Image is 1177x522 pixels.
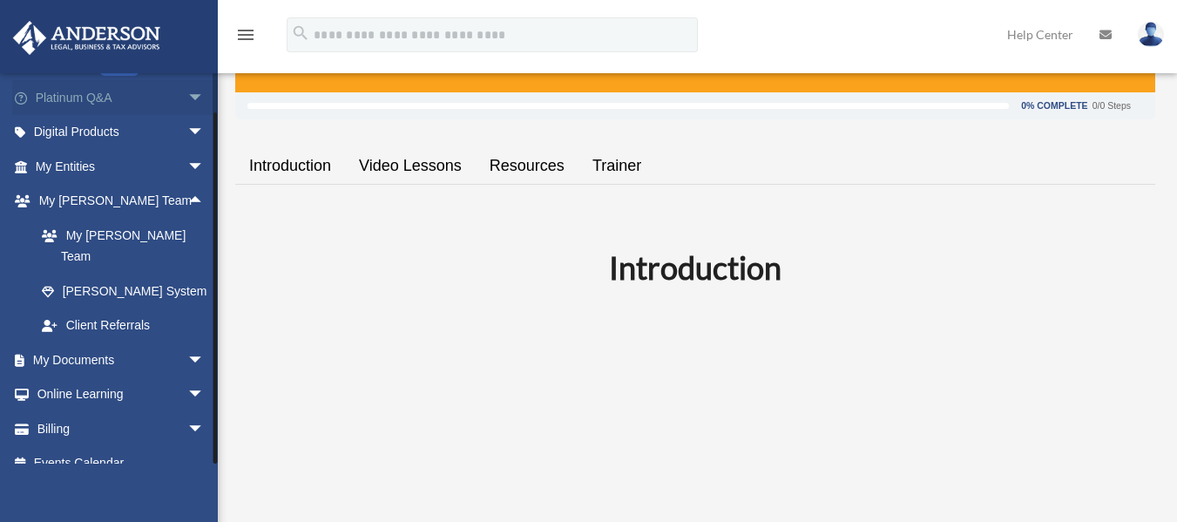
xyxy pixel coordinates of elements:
[8,21,166,55] img: Anderson Advisors Platinum Portal
[578,141,655,191] a: Trainer
[12,115,231,150] a: Digital Productsarrow_drop_down
[187,184,222,220] span: arrow_drop_up
[187,80,222,116] span: arrow_drop_down
[12,411,231,446] a: Billingarrow_drop_down
[476,141,578,191] a: Resources
[12,377,231,412] a: Online Learningarrow_drop_down
[235,24,256,45] i: menu
[187,411,222,447] span: arrow_drop_down
[24,274,231,308] a: [PERSON_NAME] System
[12,80,231,115] a: Platinum Q&Aarrow_drop_down
[246,246,1145,289] h2: Introduction
[24,308,231,343] a: Client Referrals
[12,446,231,481] a: Events Calendar
[12,342,231,377] a: My Documentsarrow_drop_down
[345,141,476,191] a: Video Lessons
[1092,101,1131,111] div: 0/0 Steps
[1138,22,1164,47] img: User Pic
[1021,101,1087,111] div: 0% Complete
[187,377,222,413] span: arrow_drop_down
[235,31,256,45] a: menu
[187,115,222,151] span: arrow_drop_down
[12,184,231,219] a: My [PERSON_NAME] Teamarrow_drop_up
[291,24,310,43] i: search
[235,141,345,191] a: Introduction
[12,149,231,184] a: My Entitiesarrow_drop_down
[187,149,222,185] span: arrow_drop_down
[24,218,231,274] a: My [PERSON_NAME] Team
[187,342,222,378] span: arrow_drop_down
